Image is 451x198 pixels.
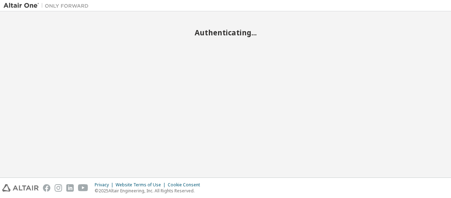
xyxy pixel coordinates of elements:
[95,188,204,194] p: © 2025 Altair Engineering, Inc. All Rights Reserved.
[4,28,447,37] h2: Authenticating...
[116,182,168,188] div: Website Terms of Use
[4,2,92,9] img: Altair One
[55,184,62,192] img: instagram.svg
[168,182,204,188] div: Cookie Consent
[66,184,74,192] img: linkedin.svg
[2,184,39,192] img: altair_logo.svg
[95,182,116,188] div: Privacy
[78,184,88,192] img: youtube.svg
[43,184,50,192] img: facebook.svg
